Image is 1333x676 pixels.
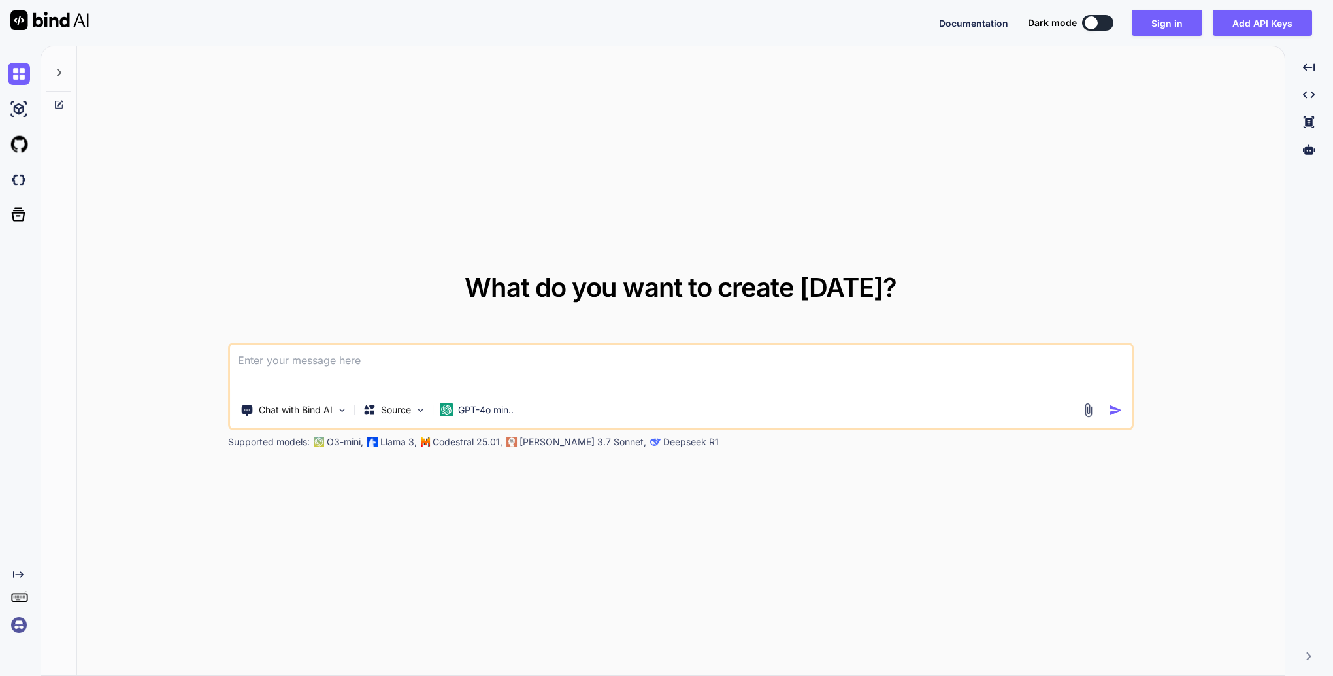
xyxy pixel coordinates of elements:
span: Dark mode [1028,16,1077,29]
img: githubLight [8,133,30,156]
p: Deepseek R1 [663,435,719,448]
img: Mistral-AI [421,437,430,447]
img: ai-studio [8,98,30,120]
p: Source [381,403,411,416]
span: What do you want to create [DATE]? [465,271,897,303]
p: [PERSON_NAME] 3.7 Sonnet, [519,435,646,448]
img: signin [8,614,30,636]
p: Supported models: [228,435,310,448]
img: Llama2 [367,437,378,447]
button: Sign in [1132,10,1202,36]
p: GPT-4o min.. [458,403,514,416]
p: Chat with Bind AI [259,403,333,416]
p: Llama 3, [380,435,417,448]
img: GPT-4 [314,437,324,447]
img: icon [1109,403,1123,417]
p: O3-mini, [327,435,363,448]
img: GPT-4o mini [440,403,453,416]
span: Documentation [939,18,1008,29]
img: Pick Tools [337,405,348,416]
button: Add API Keys [1213,10,1312,36]
p: Codestral 25.01, [433,435,502,448]
img: attachment [1081,403,1096,418]
img: Pick Models [415,405,426,416]
button: Documentation [939,16,1008,30]
img: chat [8,63,30,85]
img: Bind AI [10,10,89,30]
img: claude [650,437,661,447]
img: claude [506,437,517,447]
img: darkCloudIdeIcon [8,169,30,191]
